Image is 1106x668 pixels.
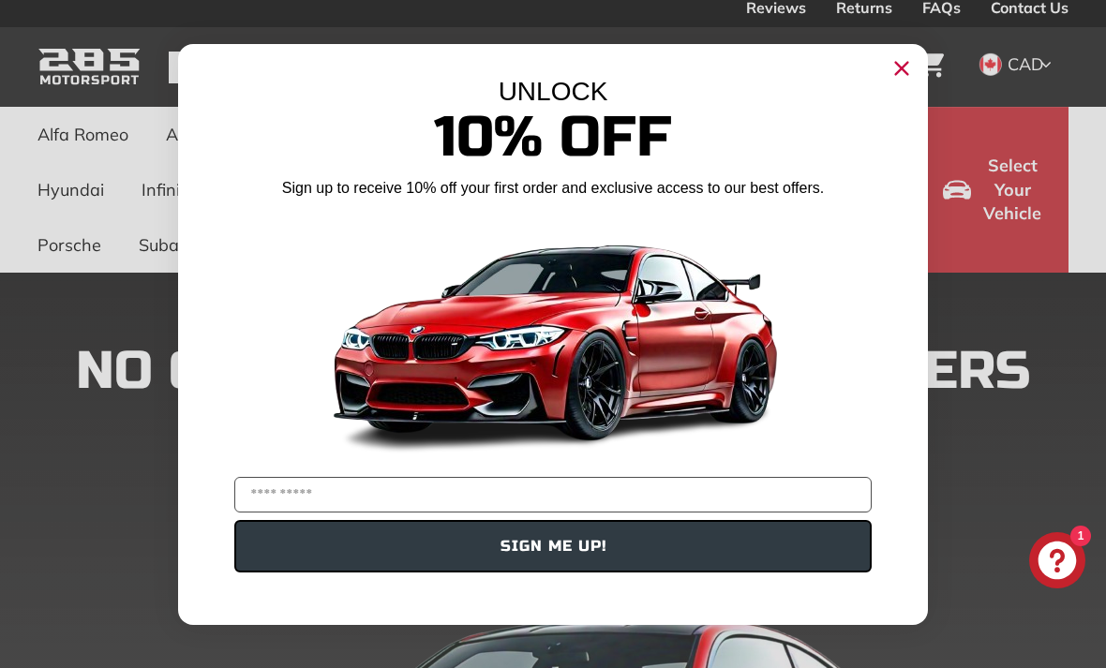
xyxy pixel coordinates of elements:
button: Close dialog [887,53,917,83]
button: SIGN ME UP! [234,520,872,572]
span: Sign up to receive 10% off your first order and exclusive access to our best offers. [282,180,824,196]
img: Banner showing BMW 4 Series Body kit [319,206,787,469]
input: YOUR EMAIL [234,477,872,512]
inbox-online-store-chat: Shopify online store chat [1024,532,1091,593]
span: 10% Off [434,103,672,171]
span: UNLOCK [499,77,608,106]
